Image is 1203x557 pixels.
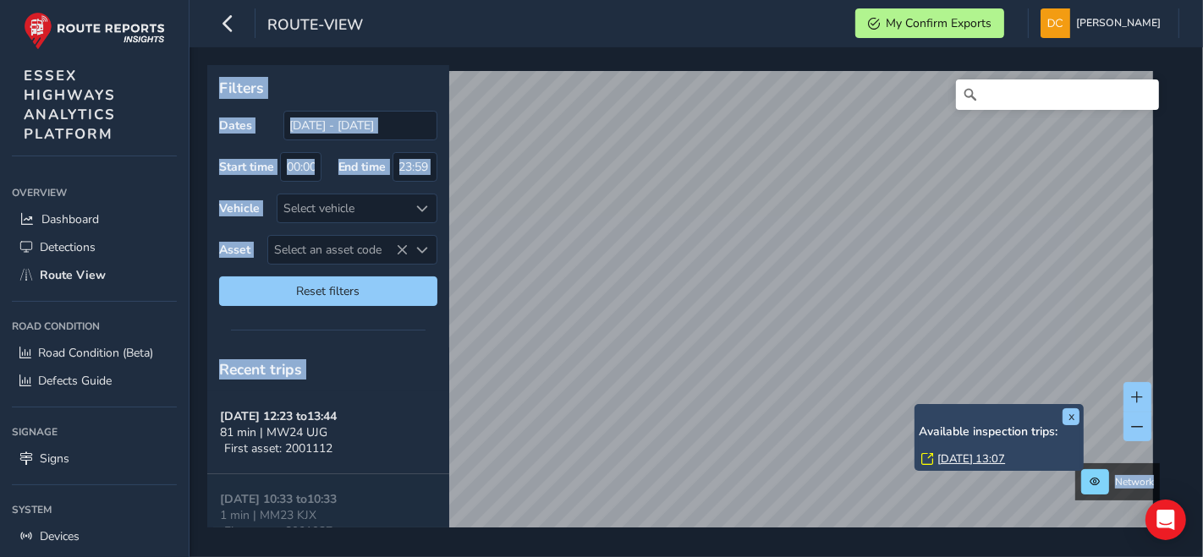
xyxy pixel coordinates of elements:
button: [DATE] 12:23 to13:4481 min | MW24 UJGFirst asset: 2001112 [207,391,449,474]
button: [DATE] 10:33 to10:331 min | MM23 KJXFirst asset: 8901937 [207,474,449,557]
button: Reset filters [219,276,437,306]
div: Signage [12,419,177,445]
div: Select vehicle [277,194,409,222]
a: Signs [12,445,177,472]
a: Dashboard [12,205,177,233]
span: Defects Guide [38,373,112,389]
span: ESSEX HIGHWAYS ANALYTICS PLATFORM [24,66,116,144]
button: [PERSON_NAME] [1041,8,1167,38]
span: Select an asset code [268,236,409,264]
span: Route View [40,267,106,283]
h6: Available inspection trips: [919,425,1079,440]
span: Dashboard [41,211,99,227]
strong: [DATE] 10:33 to 10:33 [220,491,337,507]
a: Route View [12,261,177,289]
span: Recent trips [219,359,302,380]
label: Start time [219,159,274,175]
span: Network [1115,475,1154,489]
span: My Confirm Exports [886,15,992,31]
span: First asset: 8901937 [224,523,332,539]
button: My Confirm Exports [855,8,1004,38]
label: Asset [219,242,250,258]
a: [DATE] 13:07 [937,451,1005,467]
img: diamond-layout [1041,8,1070,38]
strong: [DATE] 12:23 to 13:44 [220,408,337,424]
span: [PERSON_NAME] [1076,8,1161,38]
span: Signs [40,451,69,467]
div: System [12,497,177,522]
a: Road Condition (Beta) [12,339,177,367]
label: Vehicle [219,200,260,216]
div: Select an asset code [409,236,437,264]
span: Devices [40,528,80,544]
a: Devices [12,522,177,550]
span: route-view [267,14,363,38]
span: First asset: 2001112 [224,440,332,456]
span: Reset filters [232,283,425,299]
div: Overview [12,180,177,205]
span: Detections [40,239,96,255]
button: x [1063,408,1079,425]
div: Open Intercom Messenger [1145,500,1186,540]
input: Search [956,79,1159,110]
label: End time [338,159,387,175]
span: 1 min | MM23 KJX [220,507,316,523]
span: Road Condition (Beta) [38,345,153,361]
p: Filters [219,77,437,99]
a: Detections [12,233,177,261]
span: 81 min | MW24 UJG [220,424,327,440]
label: Dates [219,117,252,134]
img: rr logo [24,12,165,50]
div: Road Condition [12,314,177,339]
a: Defects Guide [12,367,177,395]
canvas: Map [213,71,1153,547]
